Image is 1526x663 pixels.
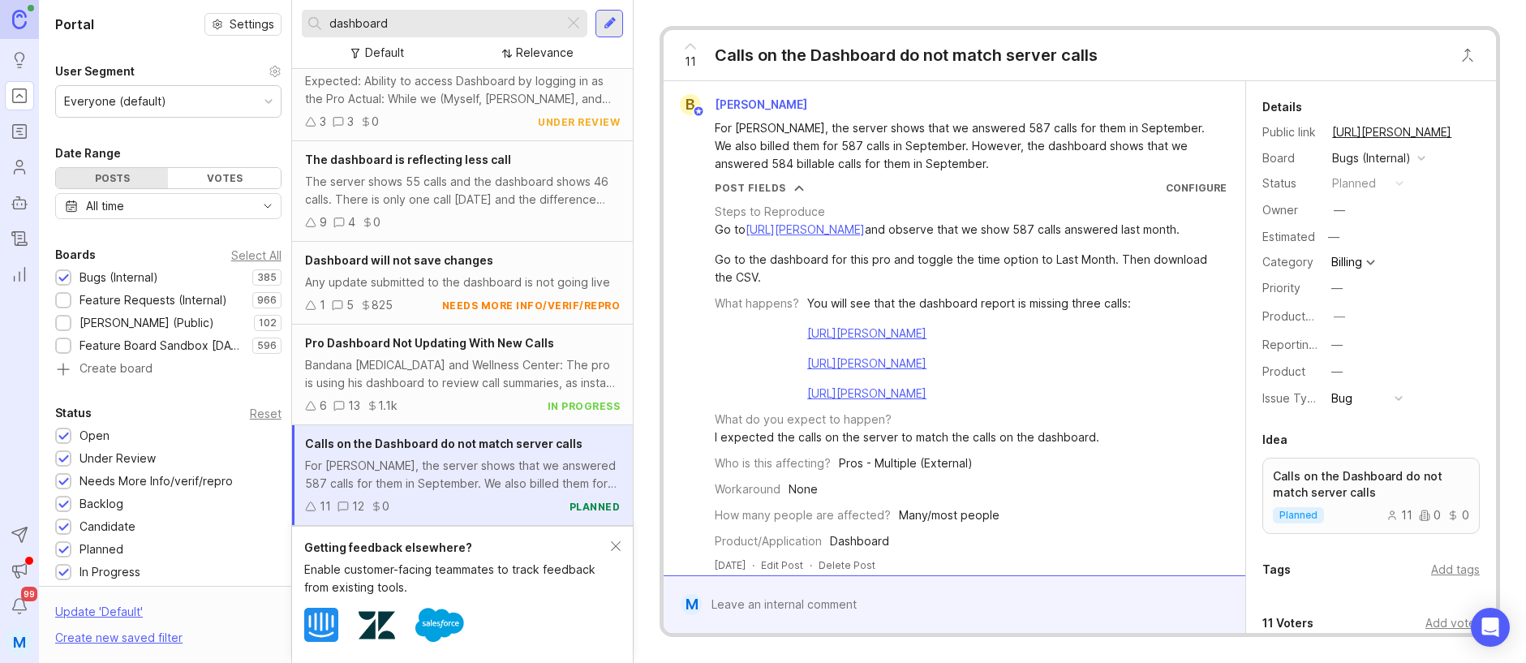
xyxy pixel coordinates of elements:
div: 825 [372,296,393,314]
div: User Segment [55,62,135,81]
img: Intercom logo [304,608,338,642]
div: Owner [1262,201,1319,219]
a: B[PERSON_NAME] [670,94,820,115]
a: [URL][PERSON_NAME] [746,222,865,236]
div: Board [1262,149,1319,167]
div: Boards [55,245,96,265]
div: What do you expect to happen? [715,411,892,428]
span: Dashboard will not save changes [305,253,493,267]
div: Bug [1331,390,1352,407]
div: Backlog [80,495,123,513]
div: planned [1332,174,1376,192]
span: Settings [230,16,274,32]
label: ProductboardID [1262,309,1348,323]
span: Calls on the Dashboard do not match server calls [305,437,582,450]
div: planned [570,500,621,514]
div: 3 [320,113,326,131]
div: Tags [1262,560,1291,579]
div: Many/most people [899,506,999,524]
div: 0 [1447,510,1469,521]
div: Go to the dashboard for this pro and toggle the time option to Last Month. Then download the CSV. [715,251,1227,286]
div: — [1331,336,1343,354]
div: Feature Requests (Internal) [80,291,227,309]
span: 99 [21,587,37,601]
div: Expected: Ability to access Dashboard by logging in as the Pro Actual: While we (Myself, [PERSON_... [305,72,621,108]
h1: Portal [55,15,94,34]
div: Enable customer-facing teammates to track feedback from existing tools. [304,561,612,596]
a: [URL][PERSON_NAME] [807,386,926,400]
div: Reset [250,409,282,418]
div: Update ' Default ' [55,603,143,629]
img: Canny Home [12,10,27,28]
div: How many people are affected? [715,506,891,524]
div: — [1331,279,1343,297]
div: 5 [346,296,354,314]
img: member badge [693,105,705,118]
a: Calls on the Dashboard do not match server callsFor [PERSON_NAME], the server shows that we answe... [292,425,634,526]
div: 6 [320,397,327,415]
div: 0 [382,497,389,515]
div: [PERSON_NAME] (Public) [80,314,214,332]
div: — [1323,226,1344,248]
div: 12 [352,497,364,515]
div: — [1331,363,1343,381]
span: [PERSON_NAME] [715,97,807,111]
button: Post Fields [715,181,804,195]
p: 102 [259,316,277,329]
div: Edit Post [761,558,803,572]
div: Bandana [MEDICAL_DATA] and Wellness Center: The pro is using his dashboard to review call summari... [305,356,621,392]
div: Go to and observe that we show 587 calls answered last month. [715,221,1227,239]
div: 0 [373,213,380,231]
div: Pros - Multiple (External) [839,454,973,472]
div: 1 [320,296,325,314]
div: Bugs (Internal) [80,269,158,286]
input: Search... [329,15,558,32]
div: Dashboard [830,532,889,550]
a: Pro Dashboard Not Updating With New CallsBandana [MEDICAL_DATA] and Wellness Center: The pro is u... [292,325,634,425]
img: Salesforce logo [415,601,464,649]
div: Default [365,44,404,62]
button: ProductboardID [1329,306,1350,327]
p: planned [1279,509,1318,522]
div: For [PERSON_NAME], the server shows that we answered 587 calls for them in September. We also bil... [715,119,1213,173]
div: Candidate [80,518,135,536]
div: B [680,94,701,115]
div: Product/Application [715,532,822,550]
button: Close button [1451,39,1484,71]
div: Idea [1262,430,1287,450]
div: Billing [1331,256,1362,268]
div: You will see that the dashboard report is missing three calls: [807,295,1131,312]
button: Settings [204,13,282,36]
label: Priority [1262,281,1300,295]
div: Category [1262,253,1319,271]
div: 11 [1386,510,1412,521]
div: in progress [548,399,621,413]
label: Reporting Team [1262,338,1349,351]
button: Notifications [5,592,34,621]
div: 0 [1419,510,1441,521]
a: Roadmaps [5,117,34,146]
a: Calls on the Dashboard do not match server callsplanned1100 [1262,458,1480,534]
div: Under Review [80,450,156,467]
div: The server shows 55 calls and the dashboard shows 46 calls. There is only one call [DATE] and the... [305,173,621,209]
div: Open Intercom Messenger [1471,608,1510,647]
p: 596 [257,339,277,352]
a: [DATE] [715,558,746,572]
div: M [681,594,702,615]
div: — [1334,308,1345,325]
div: Estimated [1262,231,1315,243]
div: Needs More Info/verif/repro [80,472,233,490]
a: Portal [5,81,34,110]
div: Steps to Reproduce [715,203,825,221]
div: — [1334,201,1345,219]
div: Open [80,427,110,445]
p: 385 [257,271,277,284]
div: Relevance [516,44,574,62]
span: The dashboard is reflecting less call [305,153,511,166]
div: Create new saved filter [55,629,183,647]
a: Dashboard will not save changesAny update submitted to the dashboard is not going live15825needs ... [292,242,634,325]
button: M [5,627,34,657]
a: [URL][PERSON_NAME] [807,326,926,340]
